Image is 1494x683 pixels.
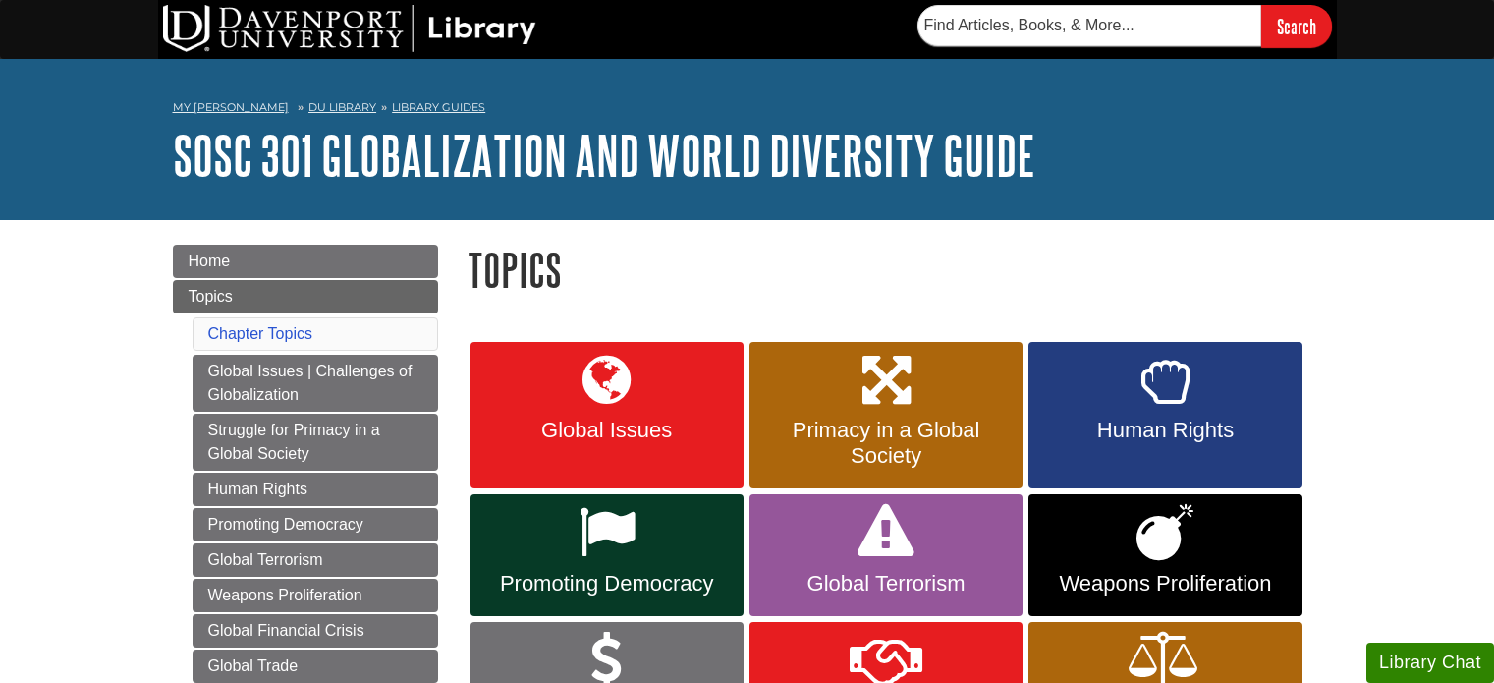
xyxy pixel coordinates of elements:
[1028,494,1301,616] a: Weapons Proliferation
[485,571,729,597] span: Promoting Democracy
[764,418,1008,469] span: Primacy in a Global Society
[189,288,233,305] span: Topics
[1028,342,1301,489] a: Human Rights
[764,571,1008,597] span: Global Terrorism
[917,5,1261,46] input: Find Articles, Books, & More...
[193,614,438,648] a: Global Financial Crisis
[485,418,729,443] span: Global Issues
[193,473,438,506] a: Human Rights
[1043,571,1287,597] span: Weapons Proliferation
[193,508,438,541] a: Promoting Democracy
[173,99,289,116] a: My [PERSON_NAME]
[193,579,438,612] a: Weapons Proliferation
[749,342,1023,489] a: Primacy in a Global Society
[193,543,438,577] a: Global Terrorism
[917,5,1332,47] form: Searches DU Library's articles, books, and more
[173,280,438,313] a: Topics
[470,342,744,489] a: Global Issues
[193,414,438,471] a: Struggle for Primacy in a Global Society
[173,125,1035,186] a: SOSC 301 Globalization and World Diversity Guide
[193,355,438,412] a: Global Issues | Challenges of Globalization
[749,494,1023,616] a: Global Terrorism
[163,5,536,52] img: DU Library
[1261,5,1332,47] input: Search
[308,100,376,114] a: DU Library
[173,245,438,278] a: Home
[1366,643,1494,683] button: Library Chat
[193,650,438,683] a: Global Trade
[208,325,312,342] a: Chapter Topics
[468,245,1322,295] h1: Topics
[392,100,485,114] a: Library Guides
[173,94,1322,126] nav: breadcrumb
[470,494,744,616] a: Promoting Democracy
[1043,418,1287,443] span: Human Rights
[189,253,231,269] span: Home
